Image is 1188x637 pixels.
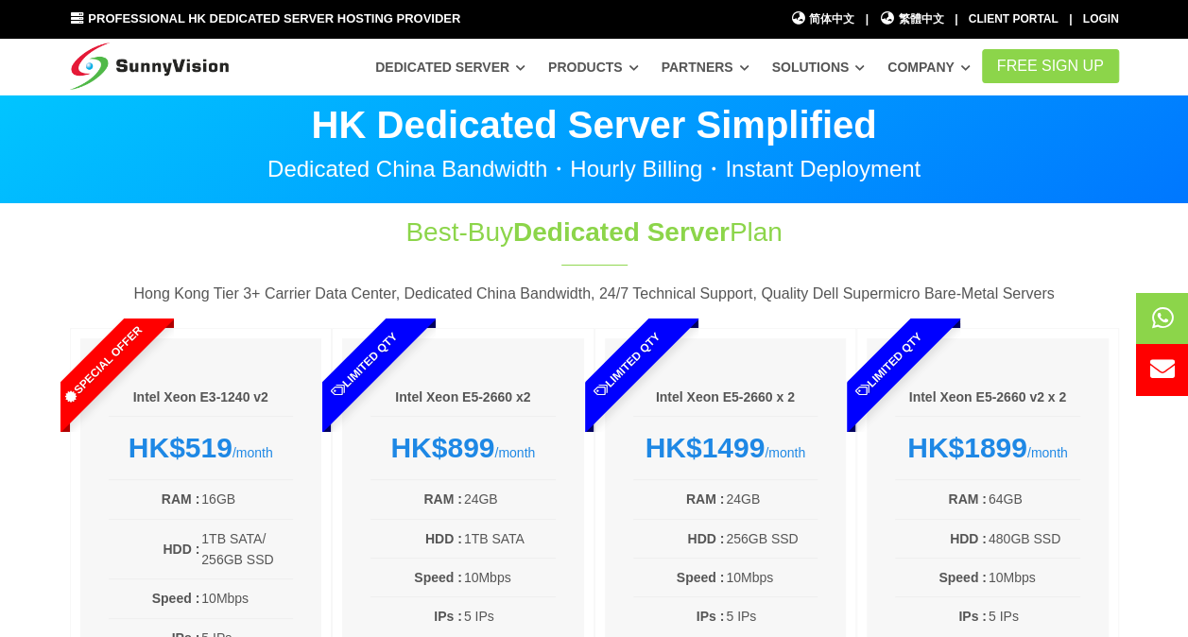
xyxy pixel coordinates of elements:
[686,491,724,507] b: RAM :
[513,217,730,247] span: Dedicated Server
[414,570,462,585] b: Speed :
[152,591,200,606] b: Speed :
[790,10,855,28] a: 简体中文
[109,431,294,465] div: /month
[810,285,969,444] span: Limited Qty
[70,106,1119,144] p: HK Dedicated Server Simplified
[70,282,1119,306] p: Hong Kong Tier 3+ Carrier Data Center, Dedicated China Bandwidth, 24/7 Technical Support, Quality...
[895,388,1080,407] h6: Intel Xeon E5-2660 v2 x 2
[771,50,865,84] a: Solutions
[285,285,444,444] span: Limited Qty
[162,491,199,507] b: RAM :
[370,388,556,407] h6: Intel Xeon E5-2660 x2
[280,214,909,250] h1: Best-Buy Plan
[687,531,724,546] b: HDD :
[23,285,181,444] span: Special Offer
[1069,10,1072,28] li: |
[697,609,725,624] b: IPs :
[200,587,293,610] td: 10Mbps
[200,527,293,572] td: 1TB SATA/ 256GB SSD
[950,531,987,546] b: HDD :
[390,432,494,463] strong: HK$899
[375,50,525,84] a: Dedicated Server
[645,432,765,463] strong: HK$1499
[887,50,971,84] a: Company
[463,527,556,550] td: 1TB SATA
[988,566,1080,589] td: 10Mbps
[725,488,818,510] td: 24GB
[988,605,1080,628] td: 5 IPs
[865,10,868,28] li: |
[200,488,293,510] td: 16GB
[895,431,1080,465] div: /month
[463,488,556,510] td: 24GB
[633,431,818,465] div: /month
[662,50,749,84] a: Partners
[423,491,461,507] b: RAM :
[463,566,556,589] td: 10Mbps
[163,542,199,557] b: HDD :
[725,605,818,628] td: 5 IPs
[879,10,944,28] a: 繁體中文
[725,566,818,589] td: 10Mbps
[969,12,1059,26] a: Client Portal
[434,609,462,624] b: IPs :
[982,49,1119,83] a: FREE Sign Up
[370,431,556,465] div: /month
[129,432,232,463] strong: HK$519
[955,10,957,28] li: |
[958,609,987,624] b: IPs :
[88,11,460,26] span: Professional HK Dedicated Server Hosting Provider
[907,432,1027,463] strong: HK$1899
[425,531,462,546] b: HDD :
[633,388,818,407] h6: Intel Xeon E5-2660 x 2
[1083,12,1119,26] a: Login
[948,491,986,507] b: RAM :
[463,605,556,628] td: 5 IPs
[109,388,294,407] h6: Intel Xeon E3-1240 v2
[988,527,1080,550] td: 480GB SSD
[548,50,639,84] a: Products
[677,570,725,585] b: Speed :
[725,527,818,550] td: 256GB SSD
[938,570,987,585] b: Speed :
[988,488,1080,510] td: 64GB
[547,285,706,444] span: Limited Qty
[70,158,1119,181] p: Dedicated China Bandwidth・Hourly Billing・Instant Deployment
